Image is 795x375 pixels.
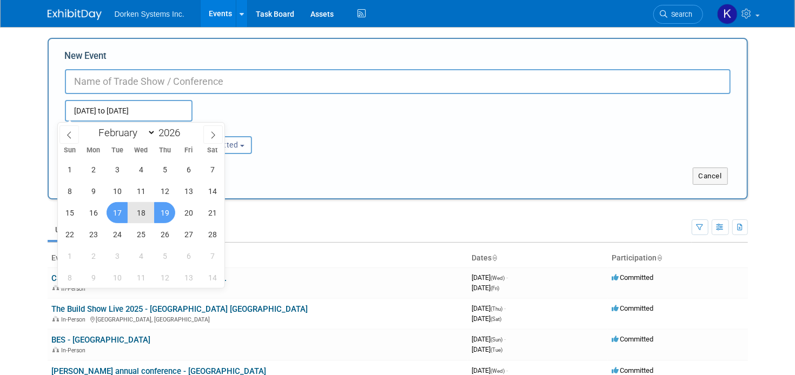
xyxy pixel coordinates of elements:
span: March 9, 2026 [83,267,104,288]
span: February 13, 2026 [178,180,199,202]
a: Sort by Start Date [492,253,498,262]
span: February 20, 2026 [178,202,199,223]
span: - [507,273,508,282]
span: [DATE] [472,345,503,353]
span: February 5, 2026 [154,159,175,180]
th: Event [48,249,468,267]
span: February 8, 2026 [59,180,80,202]
span: [DATE] [472,335,506,343]
span: Dorken Systems Inc. [115,10,184,18]
span: March 10, 2026 [107,267,128,288]
span: Committed [612,304,654,312]
span: (Tue) [491,347,503,353]
span: [DATE] [472,366,508,374]
span: In-Person [62,285,89,292]
span: March 11, 2026 [130,267,151,288]
span: Search [668,10,693,18]
a: The Build Show Live 2025 - [GEOGRAPHIC_DATA] [GEOGRAPHIC_DATA] [52,304,308,314]
span: February 4, 2026 [130,159,151,180]
a: Upcoming13 [48,219,111,240]
span: Thu [153,147,177,154]
span: February 24, 2026 [107,224,128,245]
a: Sort by Participation Type [657,253,662,262]
span: March 8, 2026 [59,267,80,288]
span: February 7, 2026 [202,159,223,180]
span: February 1, 2026 [59,159,80,180]
span: March 14, 2026 [202,267,223,288]
span: March 12, 2026 [154,267,175,288]
th: Participation [608,249,748,267]
span: February 15, 2026 [59,202,80,223]
span: Sat [201,147,224,154]
span: - [505,335,506,343]
span: February 2, 2026 [83,159,104,180]
span: (Wed) [491,275,505,281]
span: Sun [58,147,82,154]
span: [DATE] [472,314,502,323]
div: [GEOGRAPHIC_DATA], [GEOGRAPHIC_DATA] [52,314,463,323]
img: In-Person Event [52,347,59,352]
span: February 21, 2026 [202,202,223,223]
span: February 6, 2026 [178,159,199,180]
span: March 13, 2026 [178,267,199,288]
span: March 3, 2026 [107,245,128,266]
span: - [505,304,506,312]
span: [DATE] [472,284,500,292]
span: February 28, 2026 [202,224,223,245]
a: CSI National Conference - [GEOGRAPHIC_DATA]. [52,273,227,283]
span: Committed [612,366,654,374]
a: Search [653,5,703,24]
button: Cancel [693,168,728,185]
span: February 11, 2026 [130,180,151,202]
img: ExhibitDay [48,9,102,20]
span: March 2, 2026 [83,245,104,266]
input: Start Date - End Date [65,100,193,122]
span: Mon [82,147,105,154]
span: March 6, 2026 [178,245,199,266]
th: Dates [468,249,608,267]
span: February 27, 2026 [178,224,199,245]
span: February 16, 2026 [83,202,104,223]
span: [DATE] [472,304,506,312]
span: February 9, 2026 [83,180,104,202]
span: February 26, 2026 [154,224,175,245]
img: Kris Crowe [717,4,738,24]
span: March 7, 2026 [202,245,223,266]
span: March 1, 2026 [59,245,80,266]
span: (Sat) [491,316,502,322]
span: Tue [105,147,129,154]
span: March 5, 2026 [154,245,175,266]
span: Fri [177,147,201,154]
img: In-Person Event [52,316,59,322]
span: February 19, 2026 [154,202,175,223]
select: Month [94,126,156,139]
span: February 12, 2026 [154,180,175,202]
input: Name of Trade Show / Conference [65,69,731,94]
div: Participation: [178,122,276,136]
span: - [507,366,508,374]
span: Wed [129,147,153,154]
span: In-Person [62,316,89,323]
span: February 14, 2026 [202,180,223,202]
span: February 25, 2026 [130,224,151,245]
span: March 4, 2026 [130,245,151,266]
span: February 3, 2026 [107,159,128,180]
span: February 22, 2026 [59,224,80,245]
span: (Wed) [491,368,505,374]
span: [DATE] [472,273,508,282]
label: New Event [65,50,107,66]
span: February 17, 2026 [107,202,128,223]
span: Committed [612,335,654,343]
img: In-Person Event [52,285,59,291]
input: Year [156,126,188,139]
span: In-Person [62,347,89,354]
span: Committed [612,273,654,282]
a: BES - [GEOGRAPHIC_DATA] [52,335,151,345]
span: (Sun) [491,337,503,343]
span: February 18, 2026 [130,202,151,223]
span: (Fri) [491,285,500,291]
div: Attendance / Format: [65,122,162,136]
span: February 10, 2026 [107,180,128,202]
span: (Thu) [491,306,503,312]
span: February 23, 2026 [83,224,104,245]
